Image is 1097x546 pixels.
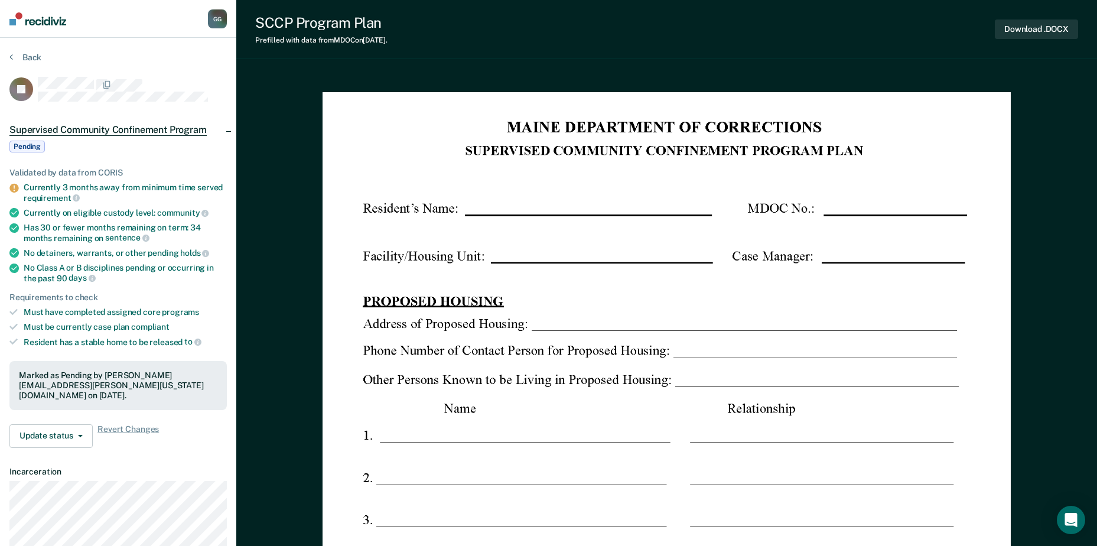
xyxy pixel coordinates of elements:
[69,273,95,282] span: days
[19,370,217,400] div: Marked as Pending by [PERSON_NAME][EMAIL_ADDRESS][PERSON_NAME][US_STATE][DOMAIN_NAME] on [DATE].
[157,208,209,217] span: community
[9,467,227,477] dt: Incarceration
[24,183,227,203] div: Currently 3 months away from minimum time served requirement
[131,322,170,331] span: compliant
[9,292,227,303] div: Requirements to check
[9,141,45,152] span: Pending
[1057,506,1085,534] div: Open Intercom Messenger
[255,14,388,31] div: SCCP Program Plan
[9,168,227,178] div: Validated by data from CORIS
[24,248,227,258] div: No detainers, warrants, or other pending
[24,263,227,283] div: No Class A or B disciplines pending or occurring in the past 90
[24,322,227,332] div: Must be currently case plan
[24,207,227,218] div: Currently on eligible custody level:
[105,233,149,242] span: sentence
[9,124,207,136] span: Supervised Community Confinement Program
[208,9,227,28] button: GG
[208,9,227,28] div: G G
[9,12,66,25] img: Recidiviz
[995,19,1078,39] button: Download .DOCX
[97,424,159,448] span: Revert Changes
[9,52,41,63] button: Back
[180,248,209,258] span: holds
[184,337,201,346] span: to
[255,36,388,44] div: Prefilled with data from MDOC on [DATE] .
[9,424,93,448] button: Update status
[24,307,227,317] div: Must have completed assigned core
[24,337,227,347] div: Resident has a stable home to be released
[24,223,227,243] div: Has 30 or fewer months remaining on term: 34 months remaining on
[162,307,199,317] span: programs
